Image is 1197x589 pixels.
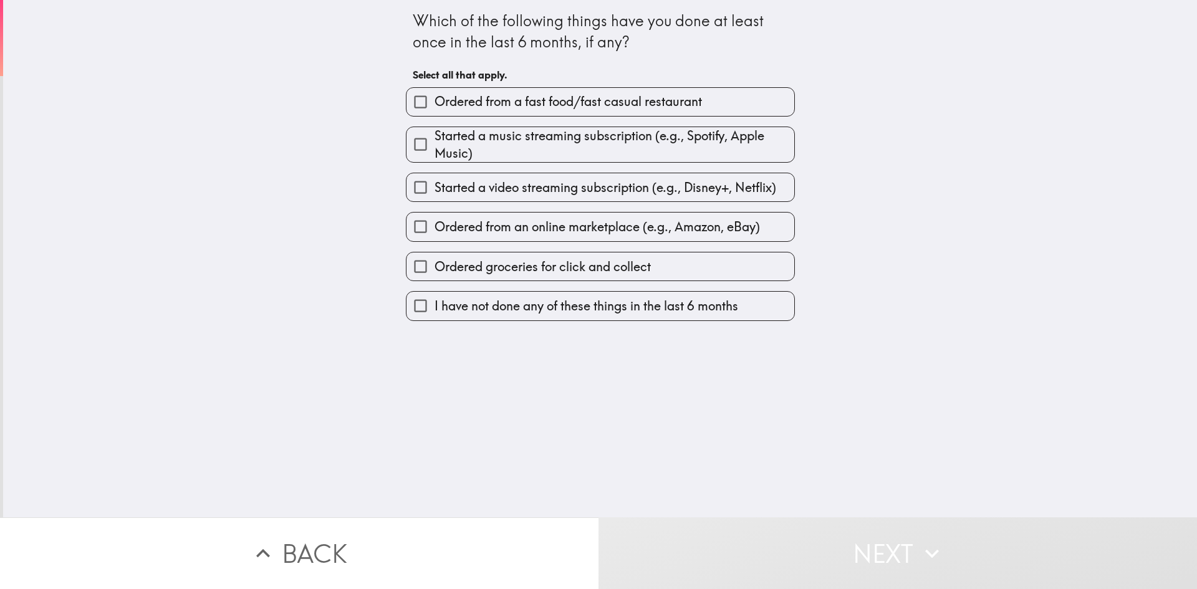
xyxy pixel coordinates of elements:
h6: Select all that apply. [413,68,788,82]
button: Started a video streaming subscription (e.g., Disney+, Netflix) [406,173,794,201]
button: Ordered groceries for click and collect [406,252,794,280]
button: Next [598,517,1197,589]
div: Which of the following things have you done at least once in the last 6 months, if any? [413,11,788,52]
button: Ordered from an online marketplace (e.g., Amazon, eBay) [406,213,794,241]
button: Started a music streaming subscription (e.g., Spotify, Apple Music) [406,127,794,162]
span: Ordered from an online marketplace (e.g., Amazon, eBay) [435,218,760,236]
button: Ordered from a fast food/fast casual restaurant [406,88,794,116]
span: I have not done any of these things in the last 6 months [435,297,738,315]
span: Started a video streaming subscription (e.g., Disney+, Netflix) [435,179,776,196]
span: Ordered from a fast food/fast casual restaurant [435,93,702,110]
span: Ordered groceries for click and collect [435,258,651,275]
button: I have not done any of these things in the last 6 months [406,292,794,320]
span: Started a music streaming subscription (e.g., Spotify, Apple Music) [435,127,794,162]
